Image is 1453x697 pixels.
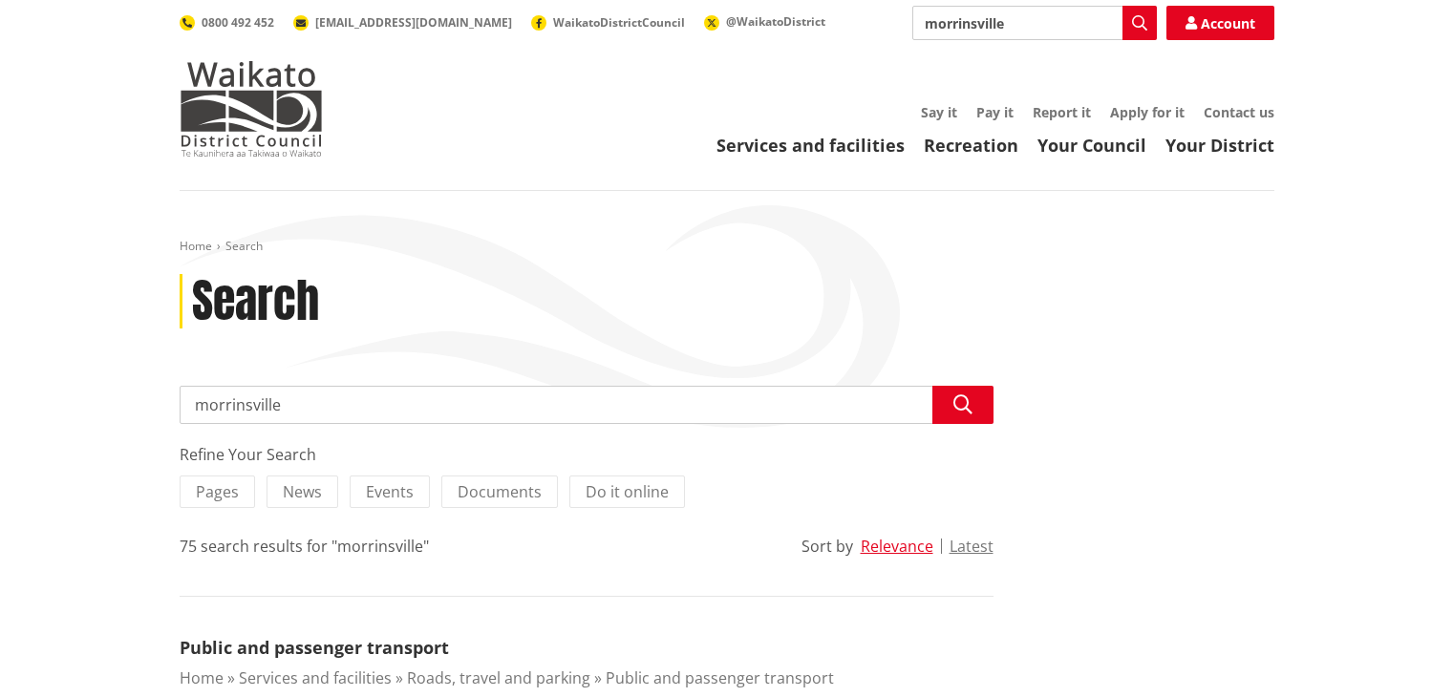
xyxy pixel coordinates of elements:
a: WaikatoDistrictCouncil [531,14,685,31]
a: Contact us [1204,103,1274,121]
span: News [283,481,322,502]
a: Home [180,238,212,254]
span: Documents [458,481,542,502]
span: WaikatoDistrictCouncil [553,14,685,31]
span: @WaikatoDistrict [726,13,825,30]
a: 0800 492 452 [180,14,274,31]
a: Recreation [924,134,1018,157]
input: Search input [912,6,1157,40]
a: @WaikatoDistrict [704,13,825,30]
button: Latest [950,538,994,555]
span: Pages [196,481,239,502]
a: Your Council [1037,134,1146,157]
a: Your District [1165,134,1274,157]
input: Search input [180,386,994,424]
img: Waikato District Council - Te Kaunihera aa Takiwaa o Waikato [180,61,323,157]
span: Events [366,481,414,502]
div: Sort by [801,535,853,558]
span: [EMAIL_ADDRESS][DOMAIN_NAME] [315,14,512,31]
a: Pay it [976,103,1014,121]
a: Account [1166,6,1274,40]
a: Public and passenger transport [180,636,449,659]
a: Report it [1033,103,1091,121]
span: Search [225,238,263,254]
a: [EMAIL_ADDRESS][DOMAIN_NAME] [293,14,512,31]
a: Services and facilities [716,134,905,157]
div: Refine Your Search [180,443,994,466]
a: Apply for it [1110,103,1185,121]
a: Roads, travel and parking [407,667,590,688]
h1: Search [192,274,319,329]
a: Services and facilities [239,667,392,688]
span: 0800 492 452 [202,14,274,31]
a: Home [180,667,224,688]
button: Relevance [861,538,933,555]
nav: breadcrumb [180,239,1274,255]
div: 75 search results for "morrinsville" [180,535,429,558]
a: Public and passenger transport [606,667,834,688]
a: Say it [921,103,957,121]
span: Do it online [586,481,669,502]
